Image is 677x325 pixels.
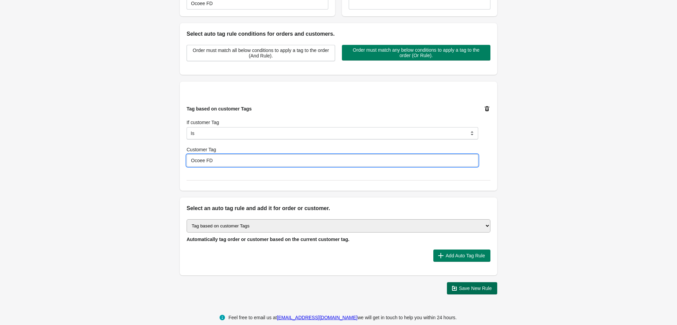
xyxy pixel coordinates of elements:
[187,119,219,126] label: If customer Tag
[187,154,478,167] input: Wholesale
[446,253,485,258] span: Add Auto Tag Rule
[187,106,252,112] span: Tag based on customer Tags
[347,47,485,58] span: Order must match any below conditions to apply a tag to the order (Or Rule).
[192,48,329,58] span: Order must match all below conditions to apply a tag to the order (And Rule).
[187,237,349,242] span: Automatically tag order or customer based on the current customer tag.
[433,250,490,262] button: Add Auto Tag Rule
[459,286,492,291] span: Save New Rule
[187,204,490,212] h2: Select an auto tag rule and add it for order or customer.
[228,313,457,322] div: Feel free to email us at we will get in touch to help you within 24 hours.
[187,30,490,38] h2: Select auto tag rule conditions for orders and customers.
[447,282,498,294] button: Save New Rule
[187,45,335,61] button: Order must match all below conditions to apply a tag to the order (And Rule).
[277,315,358,320] a: [EMAIL_ADDRESS][DOMAIN_NAME]
[342,45,490,61] button: Order must match any below conditions to apply a tag to the order (Or Rule).
[187,146,216,153] label: Customer Tag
